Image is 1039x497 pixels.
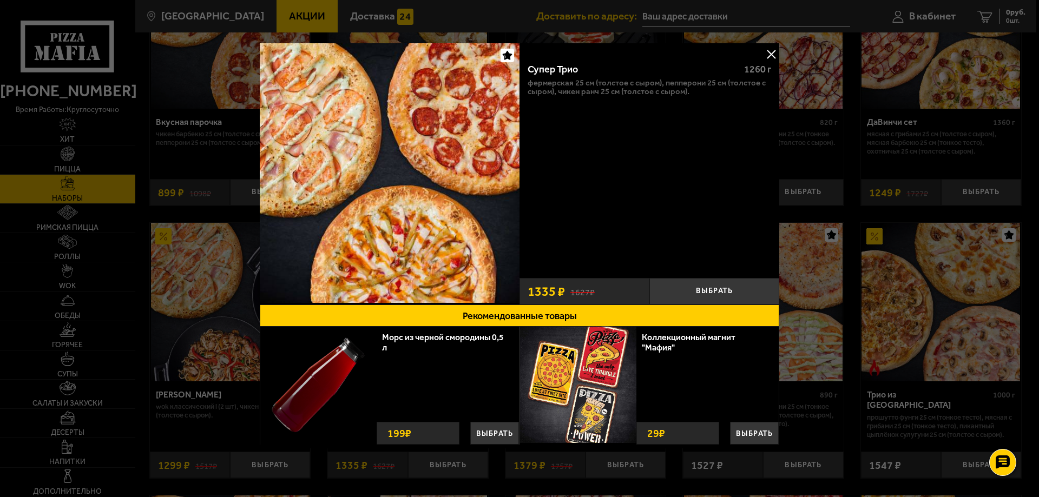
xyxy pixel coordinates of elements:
a: Супер Трио [260,43,519,304]
button: Выбрать [649,278,779,304]
strong: 199 ₽ [385,422,414,444]
button: Выбрать [470,422,519,445]
s: 1627 ₽ [570,286,595,297]
div: Супер Трио [528,64,735,76]
a: Морс из черной смородины 0,5 л [382,332,504,353]
img: Супер Трио [260,43,519,303]
p: Фермерская 25 см (толстое с сыром), Пепперони 25 см (толстое с сыром), Чикен Ранч 25 см (толстое ... [528,78,771,96]
button: Рекомендованные товары [260,304,779,327]
span: 1335 ₽ [528,285,565,298]
button: Выбрать [730,422,779,445]
span: 1260 г [744,63,771,75]
strong: 29 ₽ [645,422,668,444]
a: Коллекционный магнит "Мафия" [642,332,735,353]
